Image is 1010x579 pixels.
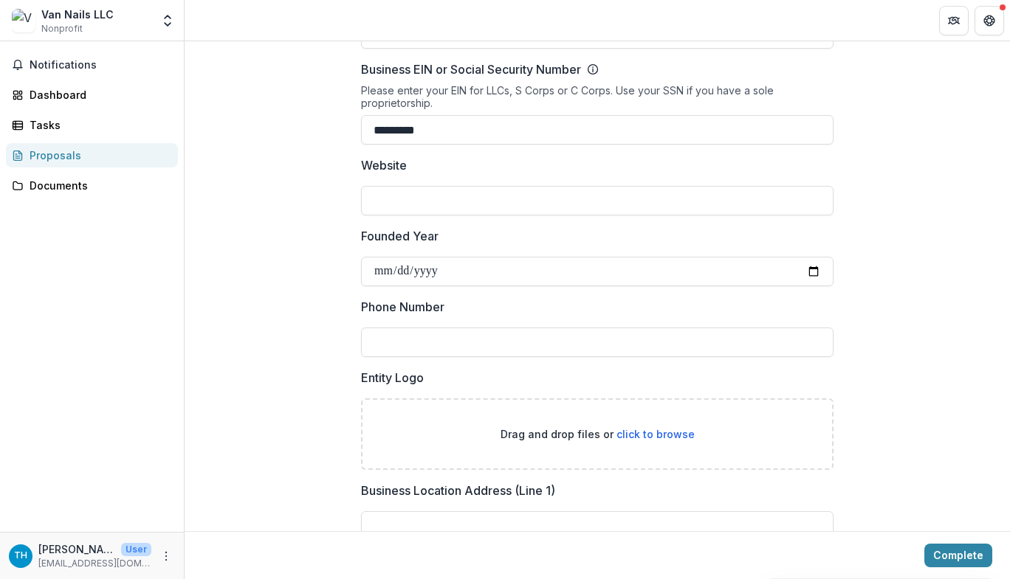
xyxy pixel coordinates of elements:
[38,557,151,570] p: [EMAIL_ADDRESS][DOMAIN_NAME]
[157,6,178,35] button: Open entity switcher
[41,7,114,22] div: Van Nails LLC
[361,369,424,386] p: Entity Logo
[6,113,178,137] a: Tasks
[939,6,969,35] button: Partners
[121,543,151,556] p: User
[30,117,166,133] div: Tasks
[6,83,178,107] a: Dashboard
[616,428,695,440] span: click to browse
[41,22,83,35] span: Nonprofit
[924,544,992,567] button: Complete
[30,178,166,193] div: Documents
[361,227,439,245] p: Founded Year
[12,9,35,32] img: Van Nails LLC
[30,87,166,103] div: Dashboard
[361,482,555,499] p: Business Location Address (Line 1)
[361,60,581,78] p: Business EIN or Social Security Number
[157,547,175,565] button: More
[6,143,178,167] a: Proposals
[361,298,444,316] p: Phone Number
[6,173,178,198] a: Documents
[30,59,172,72] span: Notifications
[361,84,834,115] div: Please enter your EIN for LLCs, S Corps or C Corps. Use your SSN if you have a sole proprietorship.
[14,551,27,561] div: Thuan Hua
[30,148,166,163] div: Proposals
[38,541,115,557] p: [PERSON_NAME]
[6,53,178,77] button: Notifications
[361,156,407,174] p: Website
[501,426,695,442] p: Drag and drop files or
[975,6,1004,35] button: Get Help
